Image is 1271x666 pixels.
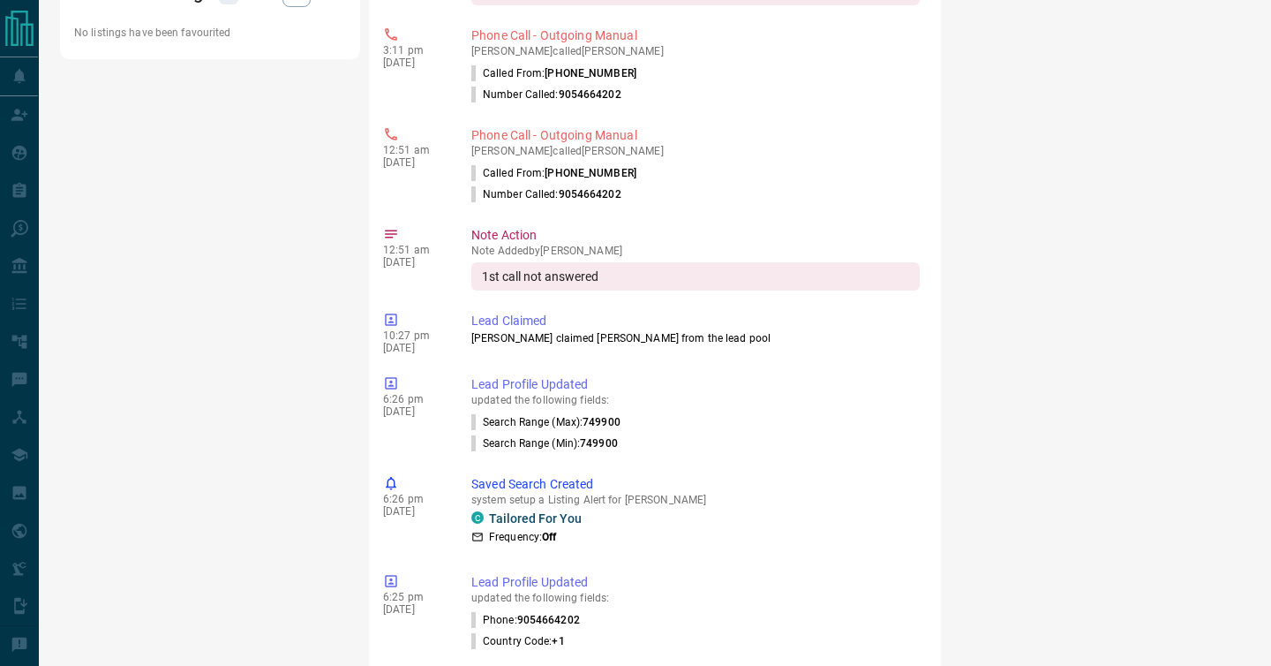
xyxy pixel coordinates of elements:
p: [DATE] [383,256,445,269]
span: 9054664202 [517,614,580,626]
p: Note Added by [PERSON_NAME] [471,245,920,257]
div: condos.ca [471,511,484,524]
div: 1st call not answered [471,262,920,291]
p: Note Action [471,226,920,245]
p: 12:51 am [383,144,445,156]
strong: Off [542,531,556,543]
p: Lead Profile Updated [471,573,920,592]
p: Called From: [471,65,636,81]
span: [PHONE_NUMBER] [545,67,636,79]
p: Number Called: [471,87,621,102]
p: [PERSON_NAME] called [PERSON_NAME] [471,45,920,57]
p: Phone : [471,612,580,628]
p: [PERSON_NAME] claimed [PERSON_NAME] from the lead pool [471,330,920,346]
p: updated the following fields: [471,394,920,406]
span: 749900 [580,437,618,450]
p: updated the following fields: [471,592,920,604]
p: Saved Search Created [471,475,920,494]
p: No listings have been favourited [74,25,346,41]
p: 10:27 pm [383,329,445,342]
p: Called From: [471,165,636,181]
span: 749900 [583,416,620,428]
p: Number Called: [471,186,621,202]
p: Search Range (Min) : [471,435,618,451]
p: Lead Profile Updated [471,375,920,394]
span: [PHONE_NUMBER] [545,167,636,179]
p: Country Code : [471,633,565,649]
p: [DATE] [383,505,445,518]
p: Search Range (Max) : [471,414,620,430]
p: 6:26 pm [383,393,445,405]
p: 3:11 pm [383,44,445,57]
p: Lead Claimed [471,312,920,330]
p: Frequency: [489,529,556,545]
p: 12:51 am [383,244,445,256]
p: 6:25 pm [383,591,445,603]
span: 9054664202 [559,188,621,201]
p: Phone Call - Outgoing Manual [471,26,920,45]
p: [DATE] [383,57,445,69]
p: [DATE] [383,603,445,616]
span: +1 [552,635,564,647]
p: system setup a Listing Alert for [PERSON_NAME] [471,494,920,506]
p: [DATE] [383,156,445,169]
p: [DATE] [383,405,445,418]
p: 6:26 pm [383,493,445,505]
a: Tailored For You [489,511,582,526]
p: [PERSON_NAME] called [PERSON_NAME] [471,145,920,157]
p: [DATE] [383,342,445,354]
p: Phone Call - Outgoing Manual [471,126,920,145]
span: 9054664202 [559,88,621,101]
